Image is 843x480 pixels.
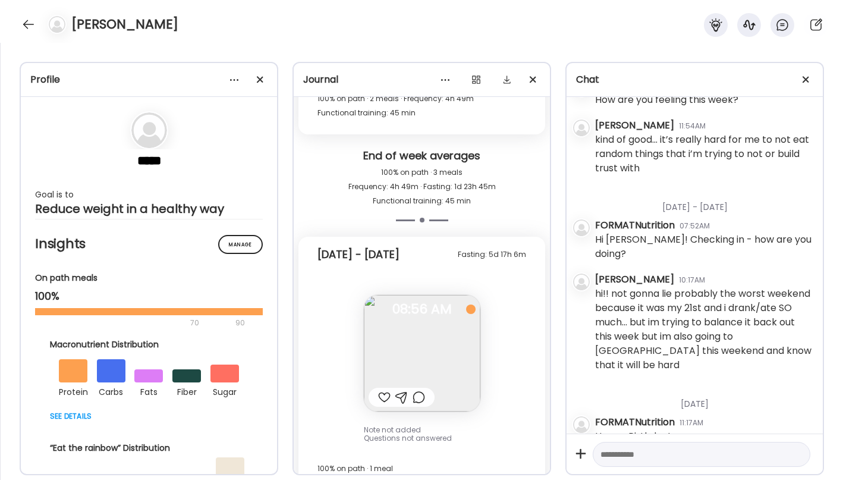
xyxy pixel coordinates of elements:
[97,382,125,399] div: carbs
[50,338,249,351] div: Macronutrient Distribution
[35,289,263,303] div: 100%
[458,247,526,262] div: Fasting: 5d 17h 6m
[364,295,480,412] img: images%2Fz17eglOKHsRvr9y7Uz8EgGtDCwB3%2F6cI31nI5vXeZsrgQjw60%2Fj7jfTX4nzCCtGR8g9LFq_240
[30,73,268,87] div: Profile
[317,92,526,120] div: 100% on path · 2 meals · Frequency: 4h 49m Functional training: 45 min
[172,382,201,399] div: fiber
[364,425,421,435] span: Note not added
[303,165,540,208] div: 100% on path · 3 meals Frequency: 4h 49m · Fasting: 1d 23h 45m Functional training: 45 min
[595,415,675,429] div: FORMATNutrition
[595,218,675,233] div: FORMATNutrition
[71,15,178,34] h4: [PERSON_NAME]
[595,133,813,175] div: kind of good… it’s really hard for me to not eat random things that i’m trying to not or build tr...
[50,442,249,454] div: “Eat the rainbow” Distribution
[234,316,246,330] div: 90
[679,121,706,131] div: 11:54AM
[595,233,813,261] div: Hi [PERSON_NAME]! Checking in - how are you doing?
[595,287,813,372] div: hi!! not gonna lie probably the worst weekend because it was my 21st and i drank/ate SO much… but...
[573,416,590,433] img: bg-avatar-default.svg
[134,382,163,399] div: fats
[576,73,813,87] div: Chat
[59,382,87,399] div: protein
[595,272,674,287] div: [PERSON_NAME]
[595,429,671,444] div: Happy Birthday!
[573,274,590,290] img: bg-avatar-default.svg
[131,112,167,148] img: bg-avatar-default.svg
[303,149,540,165] div: End of week averages
[317,462,526,476] div: 100% on path · 1 meal
[35,316,232,330] div: 70
[364,304,480,315] span: 08:56 AM
[35,272,263,284] div: On path meals
[317,247,400,262] div: [DATE] - [DATE]
[49,16,65,33] img: bg-avatar-default.svg
[595,187,813,218] div: [DATE] - [DATE]
[303,73,540,87] div: Journal
[573,120,590,136] img: bg-avatar-default.svg
[595,384,813,415] div: [DATE]
[595,93,738,107] div: How are you feeling this week?
[35,235,263,253] h2: Insights
[210,382,239,399] div: sugar
[595,118,674,133] div: [PERSON_NAME]
[218,235,263,254] div: Manage
[680,418,703,428] div: 11:17AM
[35,202,263,216] div: Reduce weight in a healthy way
[573,219,590,236] img: bg-avatar-default.svg
[35,187,263,202] div: Goal is to
[364,433,452,443] span: Questions not answered
[680,221,710,231] div: 07:52AM
[679,275,705,286] div: 10:17AM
